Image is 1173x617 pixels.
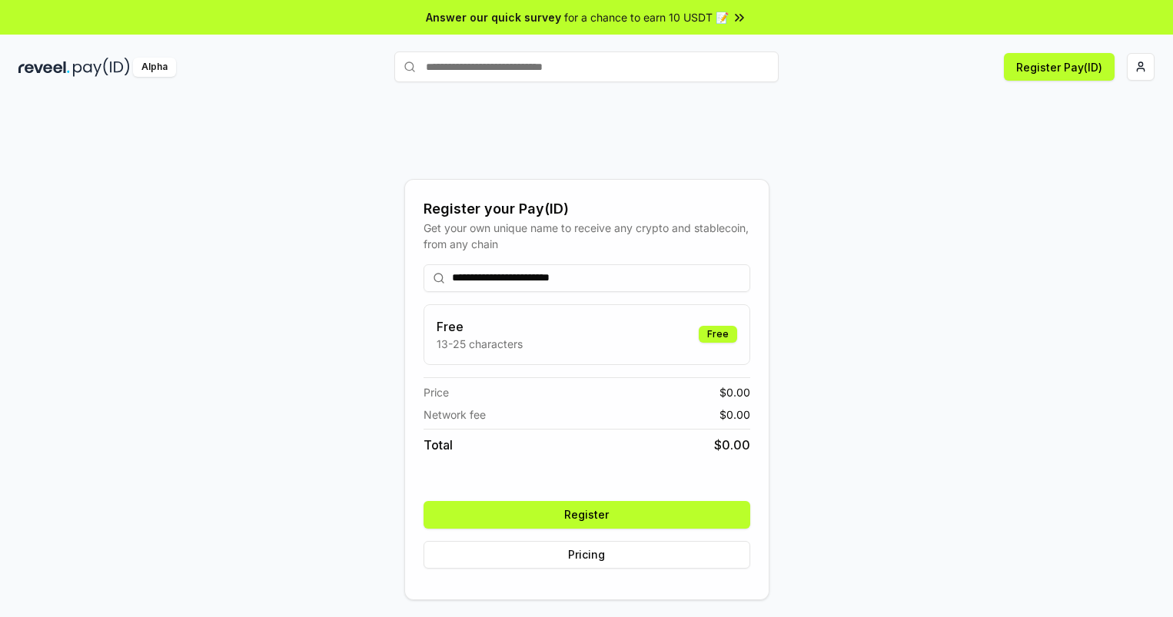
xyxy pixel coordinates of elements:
[714,436,750,454] span: $ 0.00
[699,326,737,343] div: Free
[424,436,453,454] span: Total
[424,384,449,400] span: Price
[73,58,130,77] img: pay_id
[424,220,750,252] div: Get your own unique name to receive any crypto and stablecoin, from any chain
[426,9,561,25] span: Answer our quick survey
[437,317,523,336] h3: Free
[437,336,523,352] p: 13-25 characters
[719,384,750,400] span: $ 0.00
[18,58,70,77] img: reveel_dark
[133,58,176,77] div: Alpha
[424,501,750,529] button: Register
[719,406,750,423] span: $ 0.00
[424,541,750,569] button: Pricing
[564,9,729,25] span: for a chance to earn 10 USDT 📝
[1004,53,1115,81] button: Register Pay(ID)
[424,406,486,423] span: Network fee
[424,198,750,220] div: Register your Pay(ID)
